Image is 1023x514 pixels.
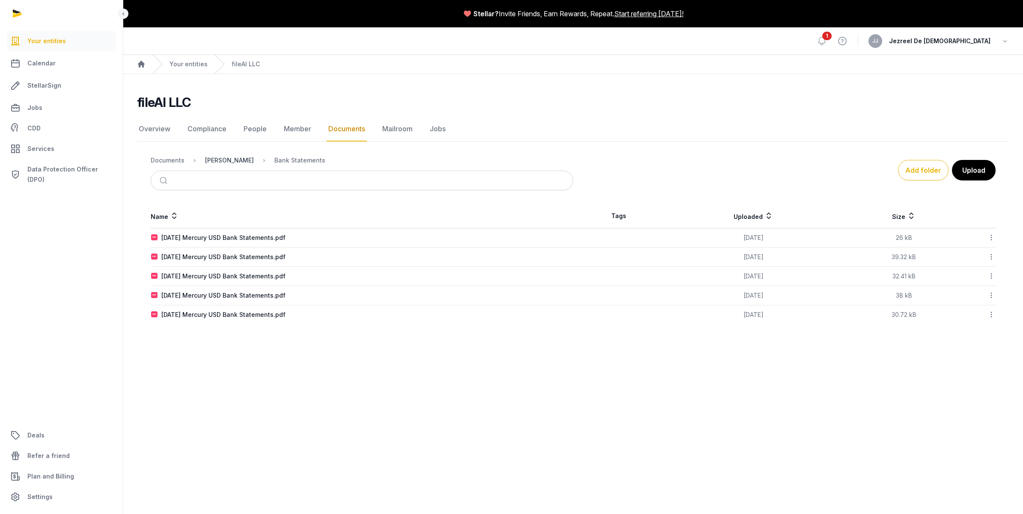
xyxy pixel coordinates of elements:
div: [DATE] Mercury USD Bank Statements.pdf [161,233,285,242]
span: Jezreel De [DEMOGRAPHIC_DATA] [889,36,990,46]
img: pdf.svg [151,311,158,318]
span: Refer a friend [27,451,70,461]
th: Size [843,204,965,228]
a: Overview [137,117,172,142]
img: pdf.svg [151,292,158,299]
nav: Breadcrumb [123,55,1023,74]
td: 32.41 kB [843,267,965,286]
button: Upload [952,160,996,180]
span: Your entities [27,36,66,46]
img: pdf.svg [151,234,158,241]
iframe: Chat Widget [870,416,1023,514]
span: CDD [27,123,41,133]
span: Settings [27,492,53,502]
a: Deals [7,425,116,446]
div: Documents [151,156,184,165]
a: CDD [7,120,116,137]
a: People [242,117,268,142]
span: [DATE] [743,311,764,318]
div: [DATE] Mercury USD Bank Statements.pdf [161,310,285,319]
a: Start referring [DATE]! [614,9,684,19]
a: Documents [327,117,367,142]
a: Member [282,117,313,142]
span: Data Protection Officer (DPO) [27,164,113,185]
span: Services [27,144,54,154]
span: [DATE] [743,272,764,280]
div: [DATE] Mercury USD Bank Statements.pdf [161,291,285,300]
span: Deals [27,430,45,440]
div: Bank Statements [274,156,325,165]
span: 1 [822,32,832,40]
nav: Breadcrumb [151,150,573,171]
td: 38 kB [843,286,965,305]
a: Your entities [7,31,116,51]
span: [DATE] [743,292,764,299]
div: [PERSON_NAME] [205,156,254,165]
span: [DATE] [743,253,764,260]
span: Calendar [27,58,56,68]
img: pdf.svg [151,254,158,260]
a: Calendar [7,53,116,74]
nav: Tabs [137,117,1009,142]
span: Stellar? [473,9,499,19]
a: StellarSign [7,75,116,96]
span: Jobs [27,103,42,113]
td: 26 kB [843,228,965,248]
div: [DATE] Mercury USD Bank Statements.pdf [161,272,285,281]
button: JJ [868,34,882,48]
a: Data Protection Officer (DPO) [7,161,116,188]
span: StellarSign [27,80,61,91]
td: 39.32 kB [843,248,965,267]
a: Jobs [7,97,116,118]
span: [DATE] [743,234,764,241]
button: Add folder [898,160,949,180]
a: Your entities [170,60,208,68]
img: pdf.svg [151,273,158,280]
h2: fileAI LLC [137,95,191,110]
a: Compliance [186,117,228,142]
a: Settings [7,487,116,507]
a: fileAI LLC [232,60,260,68]
th: Uploaded [664,204,843,228]
button: Submit [155,171,175,190]
div: [DATE] Mercury USD Bank Statements.pdf [161,253,285,261]
td: 30.72 kB [843,305,965,325]
a: Services [7,139,116,159]
a: Plan and Billing [7,466,116,487]
a: Mailroom [381,117,414,142]
a: Refer a friend [7,446,116,466]
th: Name [151,204,573,228]
th: Tags [573,204,664,228]
a: Jobs [428,117,447,142]
span: Plan and Billing [27,471,74,482]
span: JJ [872,38,878,44]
